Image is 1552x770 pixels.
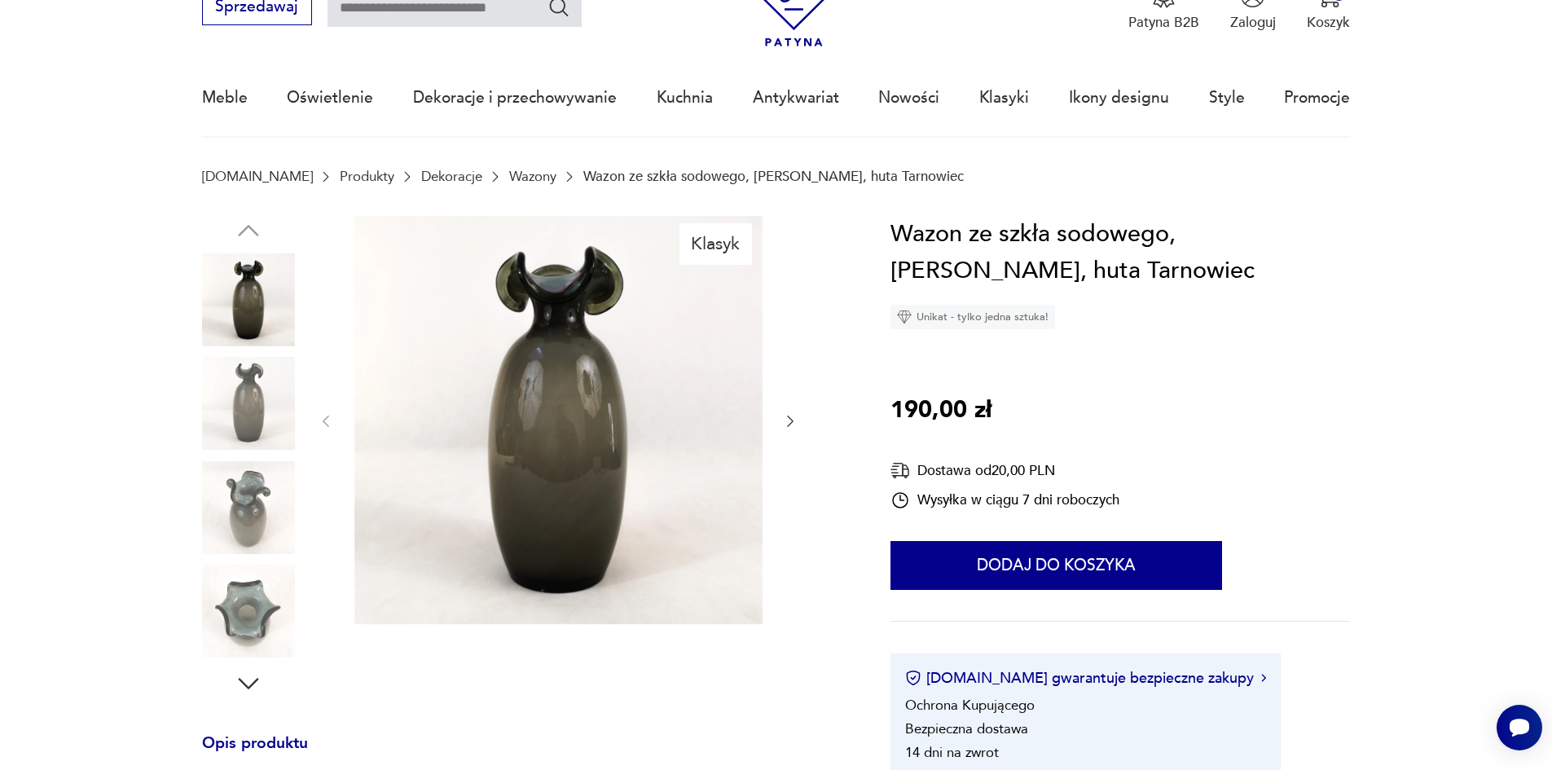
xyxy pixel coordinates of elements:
h3: Opis produktu [202,737,844,770]
p: Patyna B2B [1128,13,1199,32]
button: Dodaj do koszyka [890,541,1222,590]
img: Zdjęcie produktu Wazon ze szkła sodowego, Jerzy Słuczan-Orkusz, huta Tarnowiec [354,216,763,624]
li: 14 dni na zwrot [905,743,999,762]
a: [DOMAIN_NAME] [202,169,313,184]
img: Ikona dostawy [890,460,910,481]
p: Wazon ze szkła sodowego, [PERSON_NAME], huta Tarnowiec [583,169,964,184]
img: Zdjęcie produktu Wazon ze szkła sodowego, Jerzy Słuczan-Orkusz, huta Tarnowiec [202,461,295,554]
h1: Wazon ze szkła sodowego, [PERSON_NAME], huta Tarnowiec [890,216,1350,290]
img: Ikona strzałki w prawo [1261,674,1266,682]
iframe: Smartsupp widget button [1497,705,1542,750]
div: Unikat - tylko jedna sztuka! [890,305,1055,329]
a: Dekoracje [421,169,482,184]
a: Wazony [509,169,556,184]
a: Style [1209,60,1245,135]
img: Zdjęcie produktu Wazon ze szkła sodowego, Jerzy Słuczan-Orkusz, huta Tarnowiec [202,253,295,346]
p: Zaloguj [1230,13,1276,32]
a: Dekoracje i przechowywanie [413,60,617,135]
a: Antykwariat [753,60,839,135]
a: Nowości [878,60,939,135]
div: Wysyłka w ciągu 7 dni roboczych [890,491,1119,510]
div: Dostawa od 20,00 PLN [890,460,1119,481]
p: 190,00 zł [890,392,991,429]
a: Produkty [340,169,394,184]
img: Zdjęcie produktu Wazon ze szkła sodowego, Jerzy Słuczan-Orkusz, huta Tarnowiec [202,565,295,658]
a: Meble [202,60,248,135]
a: Kuchnia [657,60,713,135]
a: Promocje [1284,60,1350,135]
a: Klasyki [979,60,1029,135]
a: Ikony designu [1069,60,1169,135]
li: Bezpieczna dostawa [905,719,1028,738]
img: Zdjęcie produktu Wazon ze szkła sodowego, Jerzy Słuczan-Orkusz, huta Tarnowiec [202,357,295,450]
img: Ikona certyfikatu [905,670,921,686]
button: [DOMAIN_NAME] gwarantuje bezpieczne zakupy [905,668,1266,689]
p: Koszyk [1307,13,1350,32]
li: Ochrona Kupującego [905,696,1035,715]
a: Oświetlenie [287,60,373,135]
div: Klasyk [679,223,752,264]
img: Ikona diamentu [897,310,912,324]
a: Sprzedawaj [202,2,312,15]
